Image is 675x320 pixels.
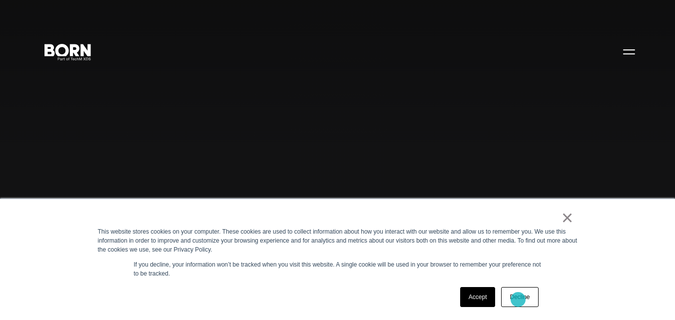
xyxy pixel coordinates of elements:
a: × [562,213,574,222]
button: Open [617,41,641,62]
a: Accept [460,287,496,307]
a: Decline [501,287,538,307]
p: If you decline, your information won’t be tracked when you visit this website. A single cookie wi... [134,260,542,278]
div: This website stores cookies on your computer. These cookies are used to collect information about... [98,227,578,254]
